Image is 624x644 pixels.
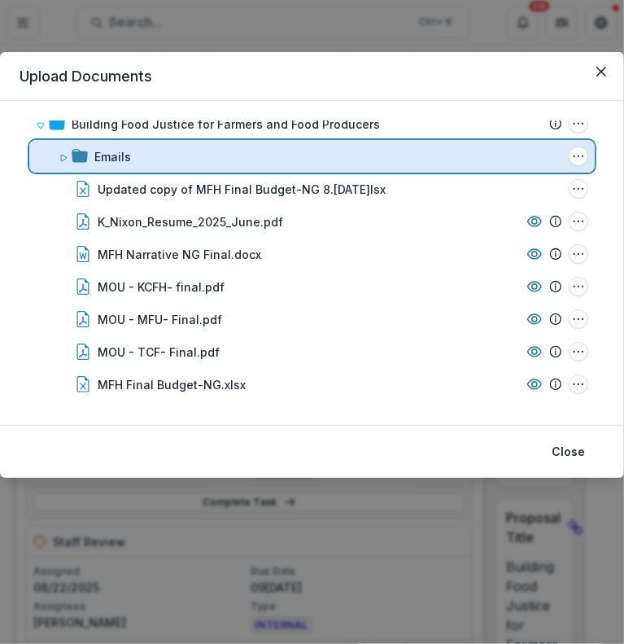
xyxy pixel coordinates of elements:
button: Updated copy of MFH Final Budget-NG 8.28.25.xlsx Options [569,179,588,199]
div: MFH-Regranting-Guidelines- NG.docxMFH-Regranting-Guidelines- NG.docx Options [29,401,595,433]
div: MFH Final Budget-NG.xlsxMFH Final Budget-NG.xlsx Options [29,368,595,401]
div: Building Food Justice for Farmers and Food Producers [72,116,380,133]
div: Updated copy of MFH Final Budget-NG 8.[DATE]lsxUpdated copy of MFH Final Budget-NG 8.28.25.xlsx O... [29,173,595,205]
div: MOU - KCFH- final.pdf [98,278,225,296]
button: Close [588,59,614,85]
div: MFH Narrative NG Final.docxMFH Narrative NG Final.docx Options [29,238,595,270]
div: K_Nixon_Resume_2025_June.pdfK_Nixon_Resume_2025_June.pdf Options [29,205,595,238]
button: Close [542,439,595,465]
button: K_Nixon_Resume_2025_June.pdf Options [569,212,588,231]
div: MOU - MFU- Final.pdfMOU - MFU- Final.pdf Options [29,303,595,335]
button: MFH Final Budget-NG.xlsx Options [569,375,588,394]
button: MFH Narrative NG Final.docx Options [569,244,588,264]
div: MOU - TCF- Final.pdfMOU - TCF- Final.pdf Options [29,335,595,368]
div: MOU - MFU- Final.pdf [98,311,222,328]
div: K_Nixon_Resume_2025_June.pdf [98,213,283,230]
div: MFH Narrative NG Final.docx [98,246,261,263]
div: MOU - TCF- Final.pdf [98,344,220,361]
div: EmailsEmails Options [29,140,595,173]
div: Building Food Justice for Farmers and Food ProducersBuilding Food Justice for Farmers and Food Pr... [29,107,595,140]
button: MOU - MFU- Final.pdf Options [569,309,588,329]
div: Emails [94,148,131,165]
button: MOU - KCFH- final.pdf Options [569,277,588,296]
button: Emails Options [569,147,588,166]
div: MOU - KCFH- final.pdfMOU - KCFH- final.pdf Options [29,270,595,303]
div: Updated copy of MFH Final Budget-NG 8.[DATE]lsx [98,181,386,198]
button: Building Food Justice for Farmers and Food Producers Options [569,114,588,134]
div: MFH Final Budget-NG.xlsx [98,376,246,393]
button: MOU - TCF- Final.pdf Options [569,342,588,361]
